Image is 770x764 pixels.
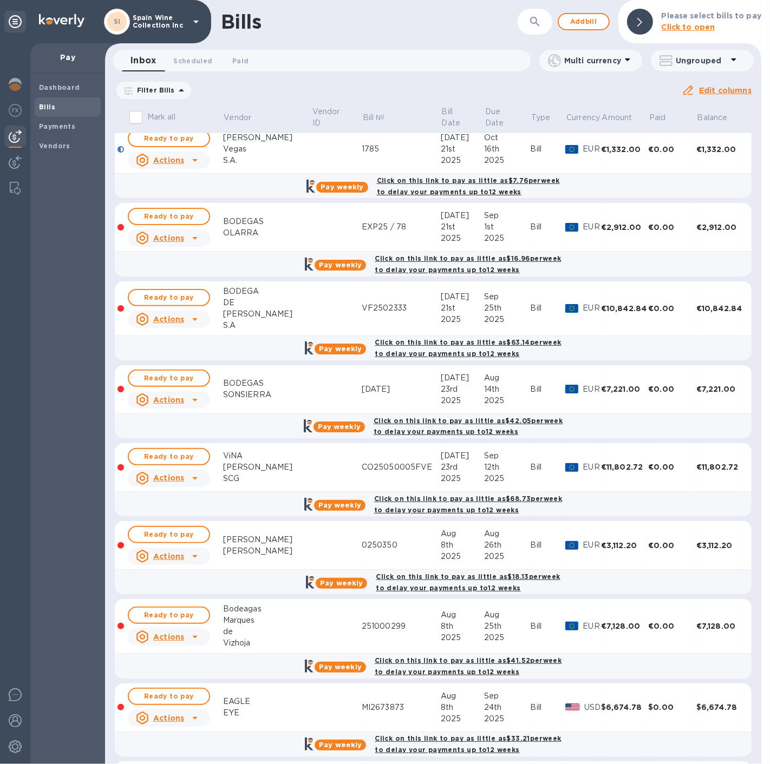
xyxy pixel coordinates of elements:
div: Aug [484,609,530,621]
div: Bill [531,221,566,233]
b: Click on this link to pay as little as $33.21 per week to delay your payments up to 12 weeks [375,734,561,754]
span: Inbox [130,53,156,68]
button: Ready to pay [128,208,210,225]
span: Balance [697,112,742,123]
div: 2025 [441,395,484,406]
div: Aug [441,528,484,539]
div: Sep [484,210,530,221]
div: €0.00 [648,384,696,394]
div: [PERSON_NAME] [223,308,311,320]
div: Bill [531,302,566,314]
p: Due Date [485,106,515,129]
p: Spain Wine Collection Inc [133,14,187,29]
b: Click on this link to pay as little as $18.13 per week to delay your payments up to 12 weeks [376,572,560,592]
div: €3,112.20 [696,540,743,551]
div: MI2673873 [362,702,441,713]
b: SI [114,17,121,25]
button: Ready to pay [128,688,210,705]
b: Please select bills to pay [662,11,761,20]
p: Multi currency [564,55,621,66]
div: [DATE] [441,291,484,302]
span: Amount [602,112,647,123]
span: Type [531,112,565,123]
div: [DATE] [441,132,484,143]
div: 24th [484,702,530,713]
div: DE [223,297,311,308]
div: Bill [531,384,566,395]
span: Ready to pay [138,210,200,223]
div: 23rd [441,462,484,473]
div: S.A [223,320,311,331]
div: 21st [441,143,484,155]
div: €7,221.00 [601,384,649,394]
div: 2025 [441,551,484,562]
div: 2025 [441,314,484,325]
div: 25th [484,621,530,632]
div: 16th [484,143,530,155]
div: 8th [441,539,484,551]
span: Ready to pay [138,690,200,703]
button: Ready to pay [128,448,210,465]
div: BODEGA [223,286,311,297]
div: €11,802.72 [601,462,649,472]
div: €1,332.00 [696,144,743,155]
div: EYE [223,707,311,719]
b: Click on this link to pay as little as $16.96 per week to delay your payments up to 12 weeks [375,254,561,274]
u: Edit columns [699,86,752,95]
div: Sep [484,291,530,302]
div: [DATE] [441,372,484,384]
b: Pay weekly [321,183,363,191]
div: 2025 [484,713,530,725]
div: €11,802.72 [696,462,743,472]
div: 0250350 [362,539,441,551]
p: Type [531,112,551,123]
h1: Bills [221,10,261,33]
img: USD [565,703,580,711]
b: Click on this link to pay as little as $41.52 per week to delay your payments up to 12 weeks [375,656,562,676]
p: EUR [583,384,601,395]
span: Add bill [567,15,600,28]
div: Bill [531,462,566,473]
div: EXP25 / 78 [362,221,441,233]
div: BODEGAS [223,216,311,227]
p: Paid [649,112,666,123]
div: $6,674.78 [601,702,649,713]
b: Pay weekly [319,663,362,671]
div: 2025 [484,551,530,562]
div: €0.00 [648,621,696,631]
b: Pay weekly [318,501,361,509]
div: €0.00 [648,462,696,472]
div: [PERSON_NAME] [223,132,311,143]
div: 26th [484,539,530,551]
div: 2025 [484,395,530,406]
p: USD [584,702,601,713]
div: €2,912.00 [696,222,743,233]
span: Ready to pay [138,528,200,541]
div: Bill [531,539,566,551]
div: €7,128.00 [601,621,649,631]
div: 21st [441,302,484,314]
div: 12th [484,462,530,473]
div: SCG [223,473,311,484]
div: €0.00 [648,303,696,314]
span: Ready to pay [138,450,200,463]
div: de [223,626,311,637]
div: 25th [484,302,530,314]
p: EUR [583,143,601,155]
b: Pay weekly [318,423,361,431]
div: 8th [441,621,484,632]
div: [PERSON_NAME] [223,545,311,557]
div: EAGLE [223,696,311,707]
b: Click to open [662,23,715,31]
div: €10,842.84 [601,303,649,314]
img: Logo [39,14,84,27]
p: Mark all [147,111,175,123]
p: Amount [602,112,632,123]
div: ViNA [223,450,311,462]
span: Paid [232,55,249,67]
div: BODEGAS [223,378,311,389]
div: 2025 [484,632,530,643]
span: Ready to pay [138,372,200,385]
p: EUR [583,302,601,314]
u: Actions [153,473,184,482]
